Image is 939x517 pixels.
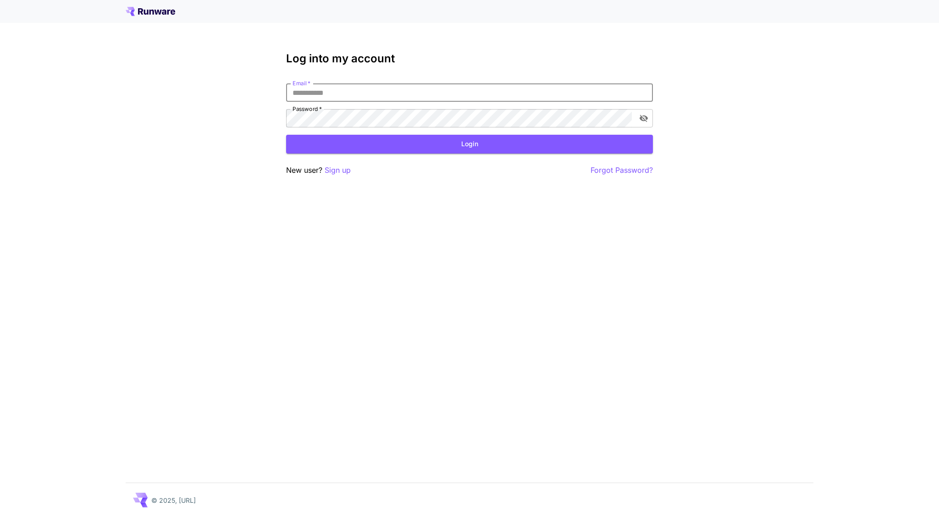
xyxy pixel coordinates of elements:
[293,105,322,113] label: Password
[635,110,652,126] button: toggle password visibility
[286,165,351,176] p: New user?
[293,79,310,87] label: Email
[286,52,653,65] h3: Log into my account
[151,495,196,505] p: © 2025, [URL]
[325,165,351,176] button: Sign up
[591,165,653,176] button: Forgot Password?
[286,135,653,154] button: Login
